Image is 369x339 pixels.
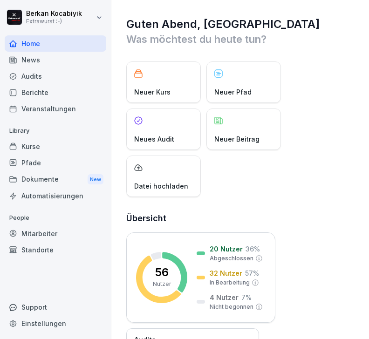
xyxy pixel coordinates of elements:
[5,299,106,315] div: Support
[5,225,106,242] a: Mitarbeiter
[126,212,355,225] h2: Übersicht
[5,68,106,84] a: Audits
[210,244,243,254] p: 20 Nutzer
[134,87,171,97] p: Neuer Kurs
[126,17,355,32] h1: Guten Abend, [GEOGRAPHIC_DATA]
[5,52,106,68] a: News
[5,210,106,225] p: People
[5,84,106,101] a: Berichte
[26,18,82,25] p: Extrawurst :-)
[134,181,188,191] p: Datei hochladen
[5,242,106,258] a: Standorte
[5,171,106,188] div: Dokumente
[210,254,253,263] p: Abgeschlossen
[5,35,106,52] a: Home
[210,292,239,302] p: 4 Nutzer
[88,174,103,185] div: New
[153,280,171,288] p: Nutzer
[214,134,260,144] p: Neuer Beitrag
[5,101,106,117] a: Veranstaltungen
[210,303,253,311] p: Nicht begonnen
[245,268,259,278] p: 57 %
[5,171,106,188] a: DokumenteNew
[246,244,260,254] p: 36 %
[214,87,252,97] p: Neuer Pfad
[5,138,106,155] a: Kurse
[126,32,355,47] p: Was möchtest du heute tun?
[210,268,242,278] p: 32 Nutzer
[134,134,174,144] p: Neues Audit
[5,315,106,332] a: Einstellungen
[5,123,106,138] p: Library
[5,155,106,171] a: Pfade
[26,10,82,18] p: Berkan Kocabiyik
[210,278,250,287] p: In Bearbeitung
[241,292,252,302] p: 7 %
[155,267,169,278] p: 56
[5,188,106,204] a: Automatisierungen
